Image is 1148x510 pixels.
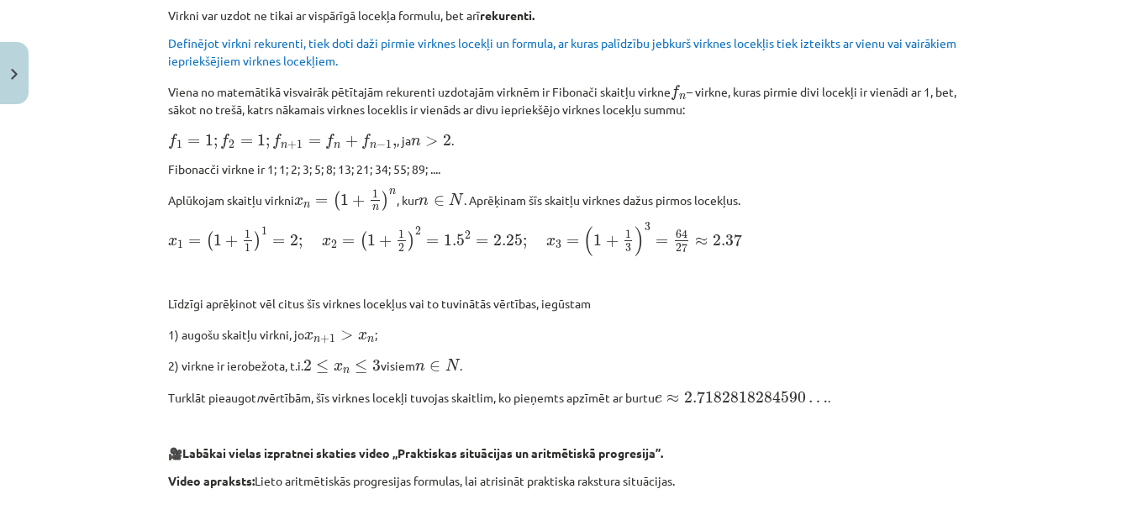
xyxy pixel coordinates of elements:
[676,229,687,239] span: 64
[313,337,320,343] span: n
[449,193,464,205] span: N
[370,143,377,149] span: n
[213,138,218,149] span: ;
[444,234,465,246] span: 1.5
[684,391,806,403] span: 2.7182818284590
[625,230,631,239] span: 1
[676,244,687,253] span: 27
[415,363,425,371] span: n
[556,240,561,249] span: 3
[523,238,527,249] span: ;
[290,234,298,246] span: 2
[188,239,201,245] span: =
[372,190,378,198] span: 1
[434,196,445,206] span: ∈
[352,195,365,207] span: +
[245,244,250,252] span: 1
[168,134,177,149] span: f
[320,335,329,344] span: +
[392,140,397,149] span: ,
[322,238,331,246] span: x
[245,230,250,239] span: 1
[287,141,297,150] span: +
[426,239,439,245] span: =
[355,360,367,373] span: ≤
[272,239,285,245] span: =
[168,129,980,150] p: , ja .
[695,237,708,245] span: ≈
[411,138,421,146] span: n
[566,239,579,245] span: =
[358,332,367,340] span: x
[261,227,267,235] span: 1
[308,139,321,145] span: =
[546,238,556,246] span: x
[168,386,980,407] p: Turklāt pieaugot vērtībām, šīs virknes locekļi tuvojas skaitlim, ko pieņemts apzīmēt ar burtu .
[205,134,213,146] span: 1
[168,472,980,490] p: Lieto aritmētiskās progresijas formulas, lai atrisināt praktiska rakstura situācijas.
[297,140,303,149] span: 1
[377,141,386,150] span: −
[304,332,313,340] span: x
[168,444,980,462] p: 🎥
[408,231,415,251] span: )
[254,231,261,251] span: )
[220,134,229,149] span: f
[298,238,303,249] span: ;
[325,134,334,149] span: f
[429,361,440,371] span: ∈
[294,197,303,206] span: x
[415,227,421,235] span: 2
[168,7,980,24] p: Virkni var uzdot ne tikai ar vispārīgā locekļa formulu, bet arī
[168,188,980,212] p: Aplūkojam skaitļu virkni , kur . Aprēķinam šīs skaitļu virknes dažus pirmos locekļus.
[367,337,374,343] span: n
[493,234,523,246] span: 2.25
[176,140,182,149] span: 1
[480,8,535,23] b: rekurenti.
[645,223,650,231] span: 3
[367,234,376,246] span: 1
[635,226,645,256] span: )
[177,240,183,249] span: 1
[419,197,429,206] span: n
[606,235,619,247] span: +
[315,198,328,205] span: =
[303,360,312,371] span: 2
[372,360,381,371] span: 3
[281,143,287,149] span: n
[713,234,742,246] span: 2.37
[316,360,329,373] span: ≤
[465,231,471,239] span: 2
[425,136,438,146] span: >
[168,160,980,178] p: Fibonacči virkne ir 1; 1; 2; 3; 5; 8; 13; 21; 34; 55; 89; ....
[331,240,337,249] span: 2
[476,239,488,245] span: =
[671,85,680,100] span: f
[168,295,980,313] p: Līdzīgi aprēķinot vēl citus šīs virknes locekļus vai to tuvinātās vērtības, iegūstam
[372,205,379,211] span: n
[625,244,631,252] span: 3
[329,334,335,343] span: 1
[343,369,350,375] span: n
[443,134,451,146] span: 2
[656,239,668,245] span: =
[382,191,389,211] span: )
[334,143,340,149] span: n
[168,473,255,488] b: Video apraksts:
[808,397,828,403] span: …
[666,394,679,402] span: ≈
[333,191,340,211] span: (
[213,234,222,246] span: 1
[361,134,371,149] span: f
[386,140,392,149] span: 1
[340,194,349,206] span: 1
[379,235,392,247] span: +
[340,330,353,340] span: >
[11,69,18,80] img: icon-close-lesson-0947bae3869378f0d4975bcd49f059093ad1ed9edebbc8119c70593378902aed.svg
[398,230,404,239] span: 1
[256,390,263,405] em: n
[303,202,310,208] span: n
[389,189,396,195] span: n
[168,354,980,375] p: 2) virkne ir ierobežota, t.i. visiem .
[266,138,270,149] span: ;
